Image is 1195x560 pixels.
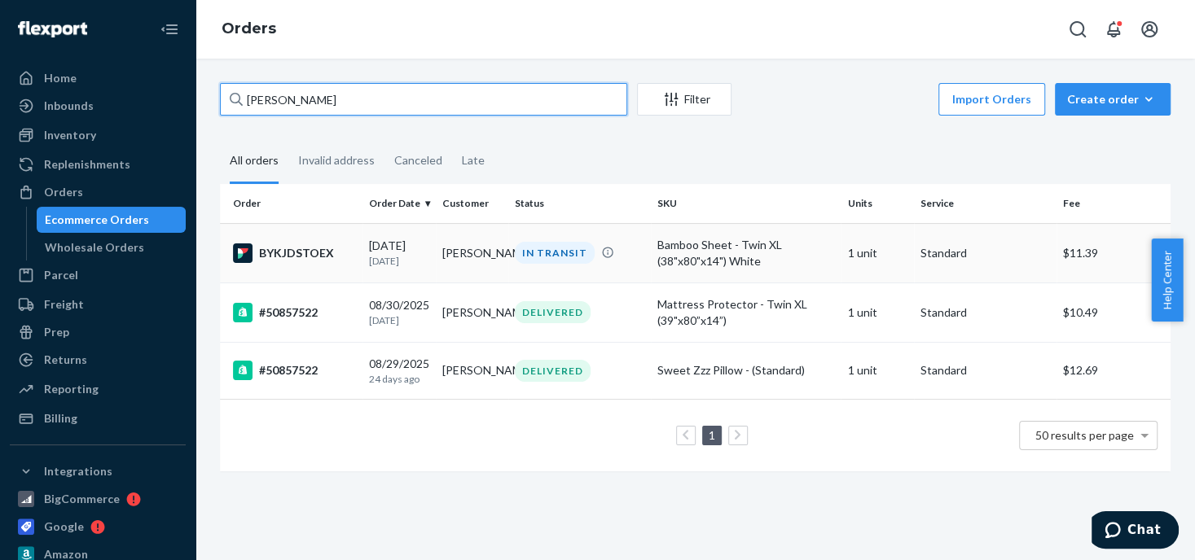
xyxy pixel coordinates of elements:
td: $11.39 [1057,223,1171,282]
td: [PERSON_NAME] [436,223,508,282]
a: Wholesale Orders [37,234,187,260]
div: 08/29/2025 [369,356,428,386]
div: #50857522 [233,303,356,322]
div: Inbounds [44,98,94,114]
div: Reporting [44,381,99,397]
div: Inventory [44,127,96,143]
div: Prep [44,324,69,340]
p: 24 days ago [369,372,428,386]
a: Parcel [10,262,186,288]
button: Filter [637,83,731,116]
a: BigCommerce [10,486,186,512]
div: Freight [44,296,84,313]
a: Reporting [10,376,186,402]
a: Freight [10,291,186,317]
div: #50857522 [233,361,356,380]
div: Orders [44,184,83,200]
span: 50 results per page [1035,428,1134,442]
th: Fee [1057,184,1171,223]
p: [DATE] [369,254,428,268]
button: Integrations [10,458,186,484]
ol: breadcrumbs [209,6,289,53]
th: Order Date [362,184,435,223]
div: Wholesale Orders [45,239,144,256]
div: Returns [44,352,87,368]
button: Create order [1055,83,1171,116]
td: 1 unit [841,223,914,282]
a: Returns [10,347,186,373]
button: Import Orders [938,83,1045,116]
div: Canceled [394,139,442,182]
th: Service [914,184,1057,223]
p: Standard [920,245,1050,261]
a: Ecommerce Orders [37,207,187,233]
div: Late [462,139,485,182]
th: SKU [651,184,841,223]
button: Open Search Box [1061,13,1094,46]
a: Replenishments [10,151,186,177]
a: Orders [10,179,186,205]
div: IN TRANSIT [515,242,595,264]
td: $10.49 [1057,282,1171,342]
p: Standard [920,362,1050,378]
button: Help Center [1151,238,1183,322]
a: Prep [10,319,186,345]
div: Create order [1067,91,1158,107]
th: Status [508,184,651,223]
a: Google [10,514,186,540]
div: DELIVERED [515,301,591,323]
div: Sweet Zzz Pillow - (Standard) [657,362,834,378]
div: Parcel [44,267,78,283]
div: Bamboo Sheet - Twin XL (38"x80"x14") White [657,237,834,269]
button: Close Navigation [153,13,186,46]
a: Inbounds [10,93,186,119]
div: Ecommerce Orders [45,212,149,228]
div: Mattress Protector - Twin XL (39"x80”x14”) [657,296,834,329]
img: Flexport logo [18,21,87,37]
th: Units [841,184,914,223]
a: Orders [222,20,276,37]
div: Google [44,518,84,535]
div: Filter [638,91,731,107]
div: Billing [44,410,77,427]
button: Open account menu [1133,13,1166,46]
div: DELIVERED [515,360,591,382]
a: Inventory [10,122,186,148]
div: Customer [442,196,502,210]
p: Standard [920,304,1050,321]
div: Home [44,70,77,86]
button: Open notifications [1097,13,1130,46]
td: 1 unit [841,282,914,342]
iframe: Opens a widget where you can chat to one of our agents [1092,511,1179,552]
div: Integrations [44,463,112,479]
div: Invalid address [298,139,375,182]
div: All orders [230,139,279,184]
a: Billing [10,405,186,431]
td: $12.69 [1057,342,1171,399]
input: Search orders [220,83,627,116]
a: Home [10,65,186,91]
div: 08/30/2025 [369,297,428,327]
td: [PERSON_NAME] [436,342,508,399]
div: BigCommerce [44,491,120,507]
th: Order [220,184,362,223]
td: [PERSON_NAME] [436,282,508,342]
td: 1 unit [841,342,914,399]
a: Page 1 is your current page [705,428,718,442]
div: BYKJDSTOEX [233,243,356,263]
p: [DATE] [369,313,428,327]
div: Replenishments [44,156,130,173]
div: [DATE] [369,238,428,268]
